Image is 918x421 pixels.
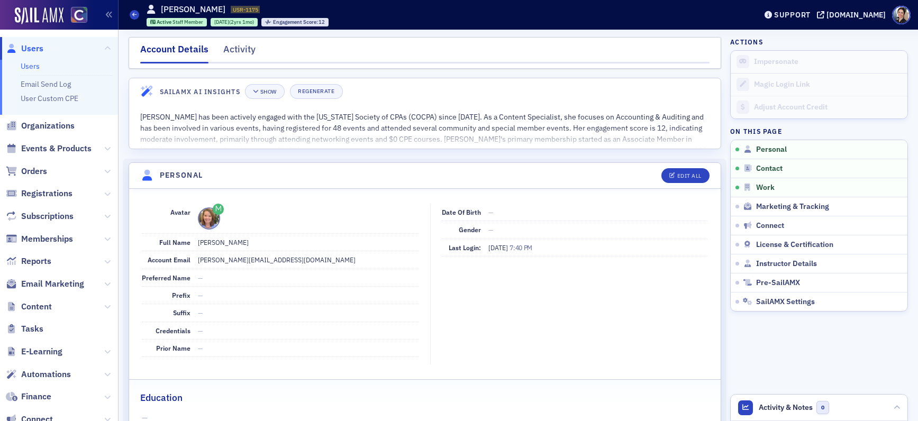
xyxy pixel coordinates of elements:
[488,225,494,234] span: —
[21,43,43,54] span: Users
[21,166,47,177] span: Orders
[759,402,813,413] span: Activity & Notes
[170,208,190,216] span: Avatar
[677,173,702,179] div: Edit All
[233,6,258,13] span: USR-1175
[156,326,190,335] span: Credentials
[160,87,240,96] h4: SailAMX AI Insights
[198,251,419,268] dd: [PERSON_NAME][EMAIL_ADDRESS][DOMAIN_NAME]
[488,243,510,252] span: [DATE]
[21,61,40,71] a: Users
[198,326,203,335] span: —
[21,301,52,313] span: Content
[21,369,71,380] span: Automations
[449,243,481,252] span: Last Login:
[756,202,829,212] span: Marketing & Tracking
[774,10,811,20] div: Support
[756,164,783,173] span: Contact
[148,255,190,264] span: Account Email
[21,278,84,290] span: Email Marketing
[6,369,71,380] a: Automations
[6,43,43,54] a: Users
[147,18,207,26] div: Active: Active: Staff Member
[211,18,258,26] div: 2023-07-19 00:00:00
[754,57,798,67] button: Impersonate
[826,10,886,20] div: [DOMAIN_NAME]
[756,297,815,307] span: SailAMX Settings
[15,7,63,24] img: SailAMX
[21,255,51,267] span: Reports
[260,89,277,95] div: Show
[756,259,817,269] span: Instructor Details
[142,273,190,282] span: Preferred Name
[754,103,902,112] div: Adjust Account Credit
[754,80,902,89] div: Magic Login Link
[198,308,203,317] span: —
[198,291,203,299] span: —
[756,221,784,231] span: Connect
[6,301,52,313] a: Content
[172,291,190,299] span: Prefix
[892,6,911,24] span: Profile
[442,208,481,216] span: Date of Birth
[198,344,203,352] span: —
[510,243,532,252] span: 7:40 PM
[6,391,51,402] a: Finance
[817,11,889,19] button: [DOMAIN_NAME]
[290,84,342,99] button: Regenerate
[214,19,254,25] div: (2yrs 1mo)
[756,278,800,288] span: Pre-SailAMX
[6,323,43,335] a: Tasks
[6,120,75,132] a: Organizations
[173,308,190,317] span: Suffix
[63,7,87,25] a: View Homepage
[160,170,203,181] h4: Personal
[661,168,709,183] button: Edit All
[21,391,51,402] span: Finance
[21,120,75,132] span: Organizations
[730,37,763,47] h4: Actions
[223,42,256,62] div: Activity
[730,126,908,136] h4: On this page
[756,240,833,250] span: License & Certification
[21,143,92,154] span: Events & Products
[261,18,329,26] div: Engagement Score: 12
[6,143,92,154] a: Events & Products
[21,211,74,222] span: Subscriptions
[816,401,830,414] span: 0
[156,344,190,352] span: Prior Name
[273,20,325,25] div: 12
[6,346,62,358] a: E-Learning
[459,225,481,234] span: Gender
[756,145,787,154] span: Personal
[140,42,208,63] div: Account Details
[140,391,183,405] h2: Education
[756,183,775,193] span: Work
[21,346,62,358] span: E-Learning
[273,19,319,25] span: Engagement Score :
[6,166,47,177] a: Orders
[6,188,72,199] a: Registrations
[6,233,73,245] a: Memberships
[731,96,907,118] a: Adjust Account Credit
[198,234,419,251] dd: [PERSON_NAME]
[71,7,87,23] img: SailAMX
[157,19,172,25] span: Active
[198,273,203,282] span: —
[21,188,72,199] span: Registrations
[21,323,43,335] span: Tasks
[21,94,78,103] a: User Custom CPE
[150,19,204,25] a: Active Staff Member
[214,19,229,25] span: [DATE]
[245,84,285,99] button: Show
[21,233,73,245] span: Memberships
[6,211,74,222] a: Subscriptions
[6,255,51,267] a: Reports
[161,4,225,15] h1: [PERSON_NAME]
[21,79,71,89] a: Email Send Log
[172,19,203,25] span: Staff Member
[159,238,190,246] span: Full Name
[488,208,494,216] span: —
[6,278,84,290] a: Email Marketing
